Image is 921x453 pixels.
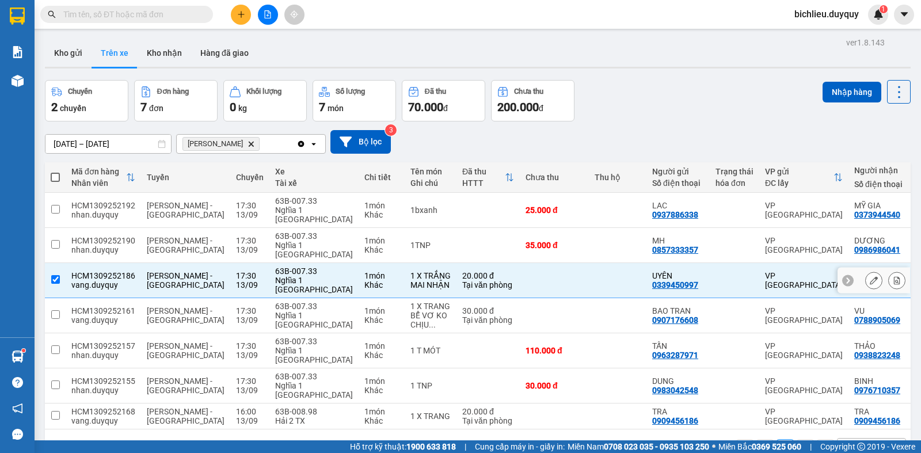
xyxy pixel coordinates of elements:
[22,349,25,352] sup: 1
[236,201,264,210] div: 17:30
[810,440,812,453] span: |
[328,104,344,113] span: món
[652,416,698,425] div: 0909456186
[765,341,843,360] div: VP [GEOGRAPHIC_DATA]
[68,87,92,96] div: Chuyến
[236,306,264,315] div: 17:30
[462,280,514,290] div: Tại văn phòng
[262,138,263,150] input: Selected Vĩnh Kim.
[462,416,514,425] div: Tại văn phòng
[45,80,128,121] button: Chuyến2chuyến
[652,407,704,416] div: TRA
[275,372,353,381] div: 63B-007.33
[236,210,264,219] div: 13/09
[236,236,264,245] div: 17:30
[191,39,258,67] button: Hàng đã giao
[854,180,906,189] div: Số điện thoại
[284,5,305,25] button: aim
[258,5,278,25] button: file-add
[429,320,436,329] span: ...
[652,351,698,360] div: 0963287971
[149,104,163,113] span: đơn
[880,5,888,13] sup: 1
[236,271,264,280] div: 17:30
[236,386,264,395] div: 13/09
[275,241,353,259] div: Nghĩa 1 [GEOGRAPHIC_DATA]
[491,80,574,121] button: Chưa thu200.000đ
[364,245,399,254] div: Khác
[410,346,451,355] div: 1 T MÓT
[475,440,565,453] span: Cung cấp máy in - giấy in:
[63,8,199,21] input: Tìm tên, số ĐT hoặc mã đơn
[275,407,353,416] div: 63B-008.98
[60,104,86,113] span: chuyến
[854,245,900,254] div: 0986986041
[765,178,834,188] div: ĐC lấy
[12,46,24,58] img: solution-icon
[765,376,843,395] div: VP [GEOGRAPHIC_DATA]
[604,442,709,451] strong: 0708 023 035 - 0935 103 250
[854,341,906,351] div: THẢO
[765,201,843,219] div: VP [GEOGRAPHIC_DATA]
[71,351,135,360] div: nhan.duyquy
[364,306,399,315] div: 1 món
[275,276,353,294] div: Nghĩa 1 [GEOGRAPHIC_DATA]
[526,173,583,182] div: Chưa thu
[854,376,906,386] div: BINH
[140,100,147,114] span: 7
[425,87,446,96] div: Đã thu
[134,80,218,121] button: Đơn hàng7đơn
[406,442,456,451] strong: 1900 633 818
[410,271,451,280] div: 1 X TRẮNG
[752,442,801,451] strong: 0369 525 060
[364,416,399,425] div: Khác
[12,75,24,87] img: warehouse-icon
[568,440,709,453] span: Miền Nam
[364,407,399,416] div: 1 món
[290,10,298,18] span: aim
[309,139,318,149] svg: open
[652,271,704,280] div: UYÊN
[275,381,353,399] div: Nghĩa 1 [GEOGRAPHIC_DATA]
[45,39,92,67] button: Kho gửi
[71,280,135,290] div: vang.duyquy
[364,386,399,395] div: Khác
[652,236,704,245] div: MH
[71,236,135,245] div: HCM1309252190
[275,267,353,276] div: 63B-007.33
[236,341,264,351] div: 17:30
[236,315,264,325] div: 13/09
[652,315,698,325] div: 0907176608
[147,376,224,395] span: [PERSON_NAME] - [GEOGRAPHIC_DATA]
[147,271,224,290] span: [PERSON_NAME] - [GEOGRAPHIC_DATA]
[462,178,505,188] div: HTTT
[71,245,135,254] div: nhan.duyquy
[497,100,539,114] span: 200.000
[759,162,848,193] th: Toggle SortBy
[652,386,698,395] div: 0983042548
[899,9,909,20] span: caret-down
[246,87,281,96] div: Khối lượng
[236,407,264,416] div: 16:00
[48,10,56,18] span: search
[364,315,399,325] div: Khác
[854,416,900,425] div: 0909456186
[410,205,451,215] div: 1bxanh
[408,100,443,114] span: 70.000
[236,173,264,182] div: Chuyến
[526,241,583,250] div: 35.000 đ
[147,306,224,325] span: [PERSON_NAME] - [GEOGRAPHIC_DATA]
[350,440,456,453] span: Hỗ trợ kỹ thuật:
[765,271,843,290] div: VP [GEOGRAPHIC_DATA]
[71,386,135,395] div: nhan.duyquy
[238,104,247,113] span: kg
[12,429,23,440] span: message
[765,236,843,254] div: VP [GEOGRAPHIC_DATA]
[410,302,451,311] div: 1 X TRANG
[364,236,399,245] div: 1 món
[71,407,135,416] div: HCM1309252168
[765,167,834,176] div: VP gửi
[854,351,900,360] div: 0938823248
[364,376,399,386] div: 1 món
[236,376,264,386] div: 17:30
